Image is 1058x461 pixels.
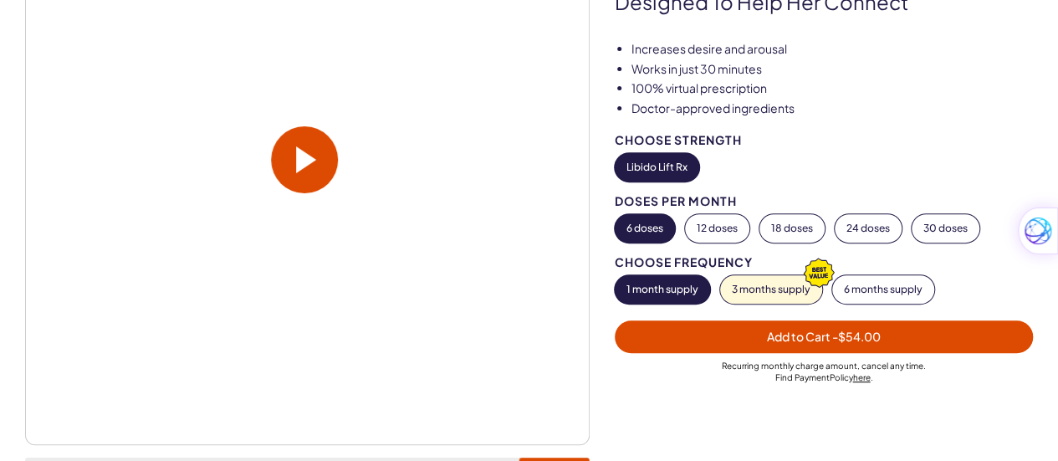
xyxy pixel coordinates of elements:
li: Works in just 30 minutes [631,61,1033,78]
li: Increases desire and arousal [631,41,1033,58]
button: Add to Cart -$54.00 [615,320,1033,353]
button: 6 doses [615,214,675,243]
button: 30 doses [912,214,979,243]
span: - $54.00 [832,329,881,344]
button: Libido Lift Rx [615,153,699,182]
button: 12 doses [685,214,749,243]
div: Recurring monthly charge amount , cancel any time. Policy . [615,360,1033,383]
a: here [852,372,870,382]
button: 24 doses [835,214,902,243]
button: 6 months supply [832,275,934,304]
div: Doses per Month [615,195,1033,207]
button: 18 doses [759,214,825,243]
span: Add to Cart [767,329,881,344]
div: Choose Strength [615,134,1033,146]
li: Doctor-approved ingredients [631,100,1033,117]
span: Find Payment [774,372,829,382]
button: 1 month supply [615,275,710,304]
div: Choose Frequency [615,256,1033,269]
button: 3 months supply [720,275,822,304]
li: 100% virtual prescription [631,80,1033,97]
